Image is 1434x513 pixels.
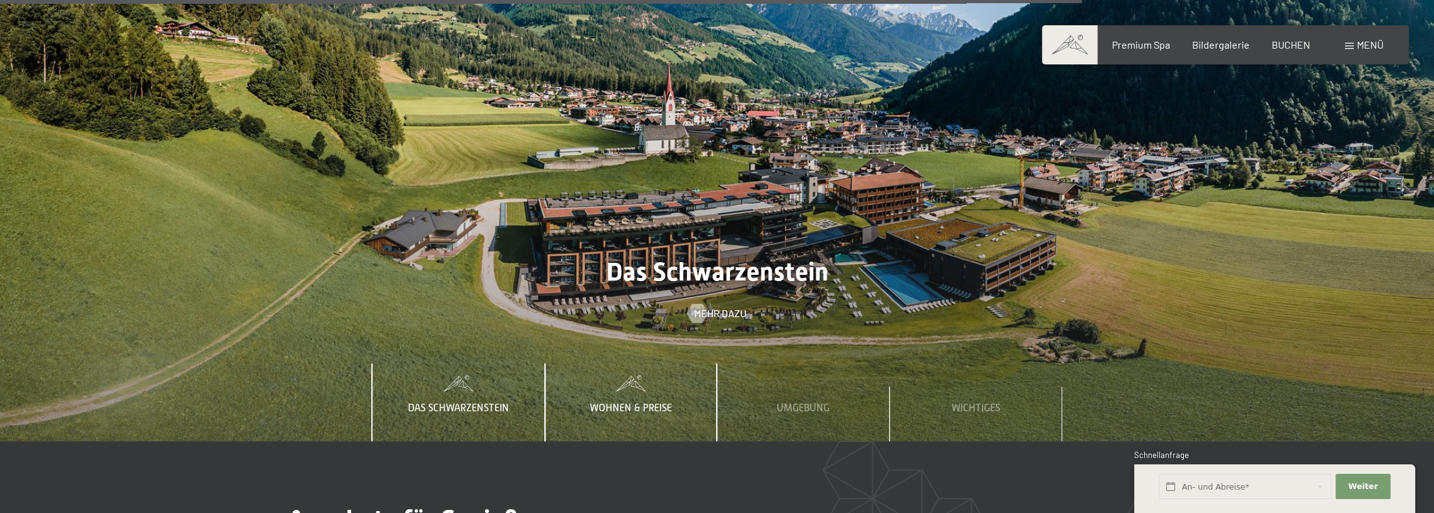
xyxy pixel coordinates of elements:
span: Das Schwarzenstein [606,257,828,287]
span: Umgebung [777,402,830,414]
a: Bildergalerie [1192,39,1250,51]
span: Mehr dazu [694,306,746,320]
span: Wichtiges [952,402,1000,414]
span: Wohnen & Preise [590,402,672,414]
span: Das Schwarzenstein [408,402,509,414]
span: Weiter [1348,481,1378,492]
a: BUCHEN [1272,39,1310,51]
a: Mehr dazu [688,306,746,320]
span: Schnellanfrage [1134,450,1189,460]
a: Premium Spa [1111,39,1169,51]
span: Menü [1357,39,1383,51]
button: Weiter [1335,474,1390,500]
